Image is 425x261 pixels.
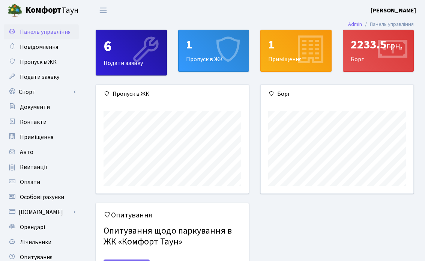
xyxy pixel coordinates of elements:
span: Особові рахунки [20,193,64,201]
a: Панель управління [4,24,79,39]
span: Орендарі [20,223,45,231]
a: Квитанції [4,160,79,175]
span: Подати заявку [20,73,59,81]
div: Приміщення [261,30,331,71]
a: Лічильники [4,235,79,250]
a: Орендарі [4,220,79,235]
div: 1 [268,38,324,52]
a: 1Приміщення [260,30,332,72]
a: Авто [4,145,79,160]
span: Таун [26,4,79,17]
div: 2233.5 [351,38,406,52]
h4: Опитування щодо паркування в ЖК «Комфорт Таун» [104,223,241,250]
span: Авто [20,148,33,156]
a: Пропуск в ЖК [4,54,79,69]
a: Admin [348,20,362,28]
span: Пропуск в ЖК [20,58,57,66]
a: Повідомлення [4,39,79,54]
div: Пропуск в ЖК [179,30,249,71]
b: Комфорт [26,4,62,16]
h5: Опитування [104,211,241,220]
a: [PERSON_NAME] [371,6,416,15]
div: Борг [261,85,413,103]
a: Спорт [4,84,79,100]
div: 1 [186,38,242,52]
li: Панель управління [362,20,414,29]
div: Подати заявку [96,30,167,75]
a: [DOMAIN_NAME] [4,205,79,220]
span: Оплати [20,178,40,186]
span: Контакти [20,118,47,126]
div: Пропуск в ЖК [96,85,249,103]
a: Оплати [4,175,79,190]
div: Борг [343,30,414,71]
a: Приміщення [4,130,79,145]
span: Приміщення [20,133,53,141]
div: 6 [104,38,159,56]
a: 1Пропуск в ЖК [178,30,249,72]
nav: breadcrumb [337,17,425,32]
span: Повідомлення [20,43,58,51]
a: Контакти [4,115,79,130]
span: Документи [20,103,50,111]
a: 6Подати заявку [96,30,167,75]
span: Лічильники [20,238,51,246]
a: Подати заявку [4,69,79,84]
a: Особові рахунки [4,190,79,205]
button: Переключити навігацію [94,4,113,17]
span: Панель управління [20,28,71,36]
a: Документи [4,100,79,115]
span: Квитанції [20,163,47,171]
img: logo.png [8,3,23,18]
